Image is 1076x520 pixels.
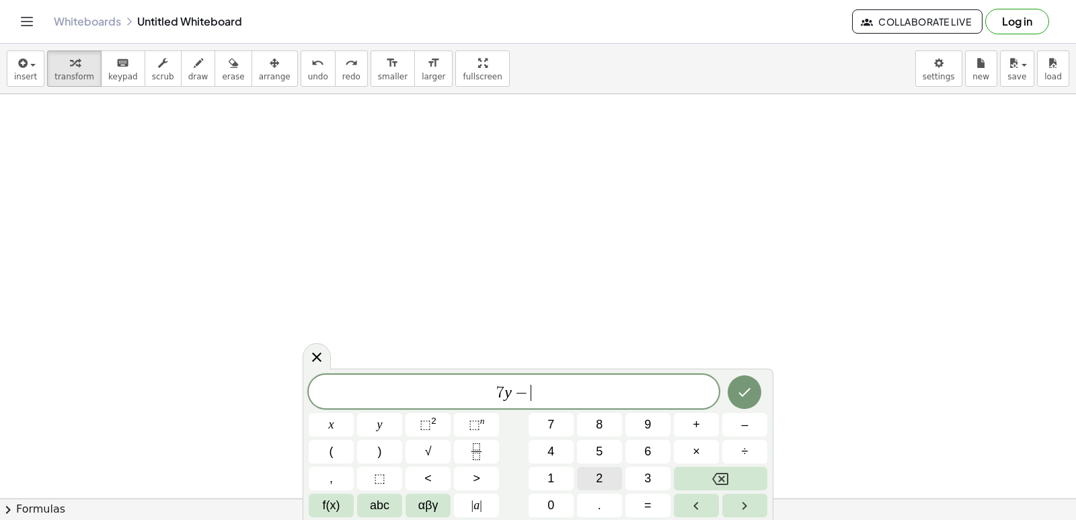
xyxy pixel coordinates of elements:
[101,50,145,87] button: keyboardkeypad
[728,375,761,409] button: Done
[301,50,336,87] button: undoundo
[577,440,622,463] button: 5
[371,50,415,87] button: format_sizesmaller
[54,15,121,28] a: Whiteboards
[357,413,402,437] button: y
[529,413,574,437] button: 7
[181,50,216,87] button: draw
[596,416,603,434] span: 8
[222,72,244,81] span: erase
[547,496,554,515] span: 0
[625,494,670,517] button: Equals
[644,416,651,434] span: 9
[455,50,509,87] button: fullscreen
[674,467,767,490] button: Backspace
[722,494,767,517] button: Right arrow
[596,443,603,461] span: 5
[309,494,354,517] button: Functions
[577,413,622,437] button: 8
[529,440,574,463] button: 4
[644,470,651,488] span: 3
[852,9,983,34] button: Collaborate Live
[596,470,603,488] span: 2
[406,413,451,437] button: Squared
[473,470,480,488] span: >
[923,72,955,81] span: settings
[145,50,182,87] button: scrub
[547,470,554,488] span: 1
[577,467,622,490] button: 2
[425,443,432,461] span: √
[741,416,748,434] span: –
[188,72,208,81] span: draw
[342,72,360,81] span: redo
[674,440,719,463] button: Times
[529,494,574,517] button: 0
[259,72,291,81] span: arrange
[644,443,651,461] span: 6
[693,416,700,434] span: +
[252,50,298,87] button: arrange
[1007,72,1026,81] span: save
[547,416,554,434] span: 7
[330,443,334,461] span: (
[309,440,354,463] button: (
[422,72,445,81] span: larger
[420,418,431,431] span: ⬚
[329,416,334,434] span: x
[309,413,354,437] button: x
[309,467,354,490] button: ,
[406,467,451,490] button: Less than
[374,470,385,488] span: ⬚
[414,50,453,87] button: format_sizelarger
[108,72,138,81] span: keypad
[152,72,174,81] span: scrub
[330,470,333,488] span: ,
[370,496,389,515] span: abc
[531,385,531,401] span: ​
[431,416,436,426] sup: 2
[16,11,38,32] button: Toggle navigation
[625,440,670,463] button: 6
[471,498,474,512] span: |
[674,413,719,437] button: Plus
[308,72,328,81] span: undo
[463,72,502,81] span: fullscreen
[454,413,499,437] button: Superscript
[386,55,399,71] i: format_size
[598,496,601,515] span: .
[377,416,383,434] span: y
[454,494,499,517] button: Absolute value
[378,72,408,81] span: smaller
[357,494,402,517] button: Alphabet
[311,55,324,71] i: undo
[47,50,102,87] button: transform
[345,55,358,71] i: redo
[722,440,767,463] button: Divide
[480,416,485,426] sup: n
[742,443,748,461] span: ÷
[863,15,971,28] span: Collaborate Live
[471,496,482,515] span: a
[7,50,44,87] button: insert
[625,467,670,490] button: 3
[357,440,402,463] button: )
[54,72,94,81] span: transform
[1044,72,1062,81] span: load
[496,385,504,401] span: 7
[965,50,997,87] button: new
[985,9,1049,34] button: Log in
[625,413,670,437] button: 9
[406,440,451,463] button: Square root
[722,413,767,437] button: Minus
[693,443,700,461] span: ×
[357,467,402,490] button: Placeholder
[529,467,574,490] button: 1
[577,494,622,517] button: .
[378,443,382,461] span: )
[427,55,440,71] i: format_size
[644,496,652,515] span: =
[406,494,451,517] button: Greek alphabet
[674,494,719,517] button: Left arrow
[547,443,554,461] span: 4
